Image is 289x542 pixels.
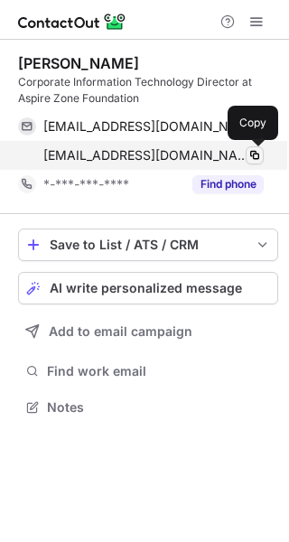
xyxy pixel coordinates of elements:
[18,359,278,384] button: Find work email
[49,324,192,339] span: Add to email campaign
[18,11,126,33] img: ContactOut v5.3.10
[18,54,139,72] div: [PERSON_NAME]
[18,395,278,420] button: Notes
[18,315,278,348] button: Add to email campaign
[50,238,247,252] div: Save to List / ATS / CRM
[18,229,278,261] button: save-profile-one-click
[43,147,250,164] span: [EMAIL_ADDRESS][DOMAIN_NAME]
[47,363,271,379] span: Find work email
[18,272,278,304] button: AI write personalized message
[50,281,242,295] span: AI write personalized message
[43,118,250,135] span: [EMAIL_ADDRESS][DOMAIN_NAME]
[192,175,264,193] button: Reveal Button
[18,74,278,107] div: Corporate Information Technology Director at Aspire Zone Foundation
[47,399,271,416] span: Notes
